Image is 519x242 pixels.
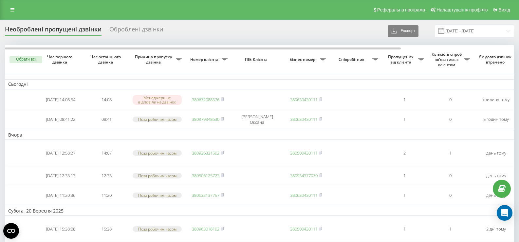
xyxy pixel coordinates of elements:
button: Експорт [388,25,418,37]
td: [DATE] 08:41:22 [38,110,83,129]
span: Реферальна програма [377,7,425,12]
span: ПІБ Клієнта [236,57,278,62]
div: Поза робочим часом [133,150,182,156]
td: 0 [427,110,473,129]
td: 1 [381,110,427,129]
span: Час першого дзвінка [43,54,78,65]
a: 380500430111 [290,150,318,156]
a: 380672088576 [192,97,219,102]
span: Номер клієнта [188,57,222,62]
span: Бізнес номер [287,57,320,62]
a: 380500430111 [290,226,318,232]
button: Open CMP widget [3,223,19,239]
td: 1 [381,217,427,241]
td: 1 [427,141,473,165]
span: Час останнього дзвінка [89,54,124,65]
td: день тому [473,166,519,185]
a: 380936331502 [192,150,219,156]
td: [DATE] 12:33:13 [38,166,83,185]
td: 1 [381,166,427,185]
span: Як довго дзвінок втрачено [478,54,514,65]
td: 14:07 [83,141,129,165]
a: 380630430111 [290,116,318,122]
span: Кількість спроб зв'язатись з клієнтом [431,52,464,67]
span: Налаштування профілю [436,7,488,12]
a: 380506125723 [192,173,219,178]
div: Поза робочим часом [133,117,182,122]
td: [DATE] 14:08:54 [38,91,83,109]
td: [DATE] 15:38:08 [38,217,83,241]
td: 14:08 [83,91,129,109]
td: 1 [381,186,427,204]
td: 15:38 [83,217,129,241]
div: Open Intercom Messenger [497,205,512,221]
a: 380963018102 [192,226,219,232]
td: 11:20 [83,186,129,204]
a: 380979348630 [192,116,219,122]
a: 380934377070 [290,173,318,178]
td: 1 [381,91,427,109]
td: 0 [427,91,473,109]
td: 08:41 [83,110,129,129]
span: Співробітник [332,57,372,62]
td: день тому [473,186,519,204]
div: Оброблені дзвінки [109,26,163,36]
td: день тому [473,141,519,165]
td: 0 [427,166,473,185]
div: Необроблені пропущені дзвінки [5,26,102,36]
div: Поза робочим часом [133,173,182,178]
div: Поза робочим часом [133,193,182,198]
td: [DATE] 11:20:36 [38,186,83,204]
a: 380630430111 [290,97,318,102]
span: Пропущених від клієнта [385,54,418,65]
div: Поза робочим часом [133,226,182,232]
td: 5 годин тому [473,110,519,129]
td: [PERSON_NAME] Оксана [231,110,283,129]
td: 12:33 [83,166,129,185]
button: Обрати всі [9,56,42,63]
span: Вихід [499,7,510,12]
a: 380630430111 [290,192,318,198]
td: 1 [427,217,473,241]
a: 380632137757 [192,192,219,198]
td: хвилину тому [473,91,519,109]
td: [DATE] 12:58:27 [38,141,83,165]
div: Менеджери не відповіли на дзвінок [133,95,182,105]
td: 2 дні тому [473,217,519,241]
td: 0 [427,186,473,204]
td: 2 [381,141,427,165]
span: Причина пропуску дзвінка [133,54,176,65]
